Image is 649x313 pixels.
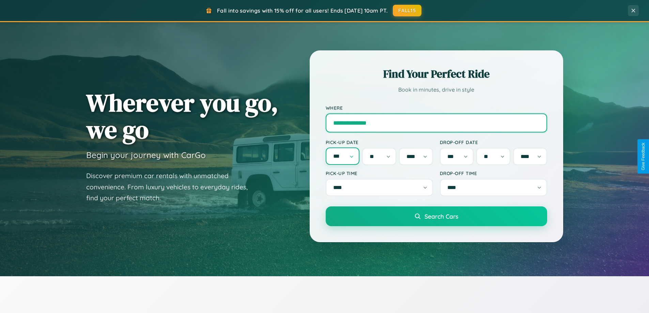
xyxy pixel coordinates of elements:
[86,150,206,160] h3: Begin your journey with CarGo
[326,139,433,145] label: Pick-up Date
[326,170,433,176] label: Pick-up Time
[440,170,547,176] label: Drop-off Time
[440,139,547,145] label: Drop-off Date
[326,105,547,111] label: Where
[86,89,278,143] h1: Wherever you go, we go
[326,66,547,81] h2: Find Your Perfect Ride
[86,170,257,204] p: Discover premium car rentals with unmatched convenience. From luxury vehicles to everyday rides, ...
[326,85,547,95] p: Book in minutes, drive in style
[641,143,646,170] div: Give Feedback
[217,7,388,14] span: Fall into savings with 15% off for all users! Ends [DATE] 10am PT.
[424,213,458,220] span: Search Cars
[326,206,547,226] button: Search Cars
[393,5,421,16] button: FALL15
